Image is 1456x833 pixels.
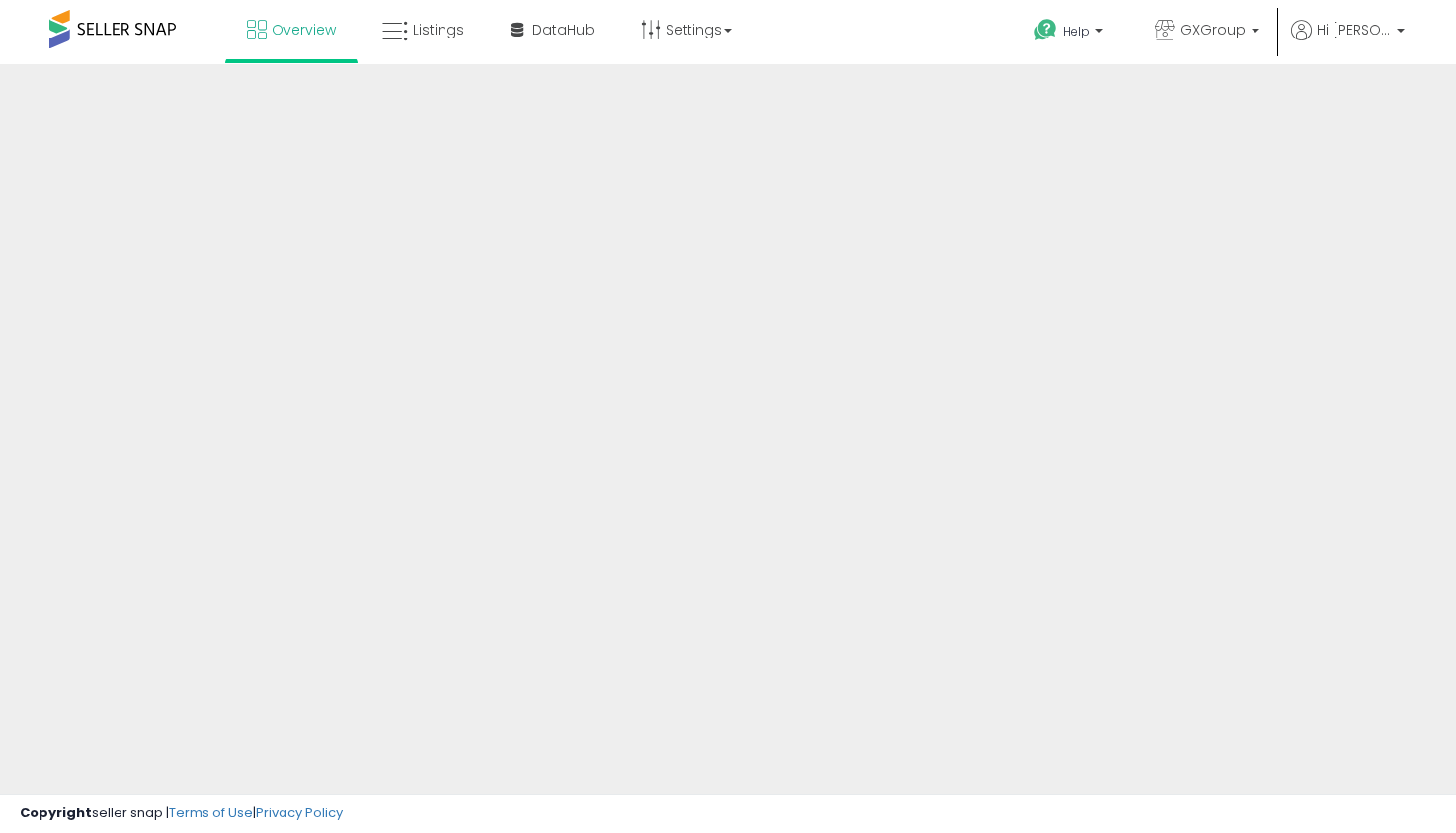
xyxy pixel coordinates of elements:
span: Overview [272,20,336,39]
a: Help [1018,3,1123,64]
div: seller snap | | [20,804,343,823]
span: Listings [413,20,464,39]
a: Privacy Policy [256,803,343,822]
a: Hi [PERSON_NAME] [1291,20,1405,64]
span: DataHub [532,20,595,39]
a: Terms of Use [169,803,253,822]
span: Hi [PERSON_NAME] [1317,20,1391,39]
strong: Copyright [20,803,92,822]
span: Help [1063,23,1090,39]
span: GXGroup [1180,20,1246,39]
i: Get Help [1033,18,1058,42]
